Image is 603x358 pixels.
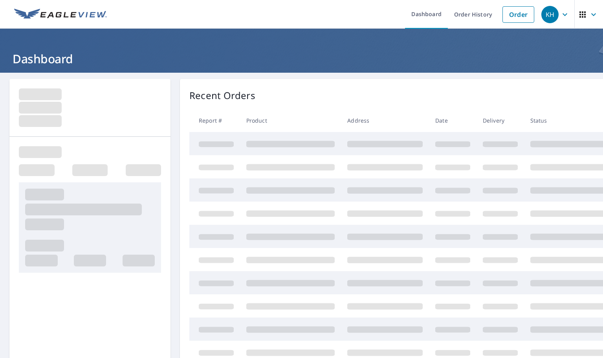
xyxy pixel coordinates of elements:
[240,109,341,132] th: Product
[477,109,524,132] th: Delivery
[429,109,477,132] th: Date
[502,6,534,23] a: Order
[14,9,107,20] img: EV Logo
[189,88,255,103] p: Recent Orders
[341,109,429,132] th: Address
[189,109,240,132] th: Report #
[9,51,594,67] h1: Dashboard
[541,6,559,23] div: KH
